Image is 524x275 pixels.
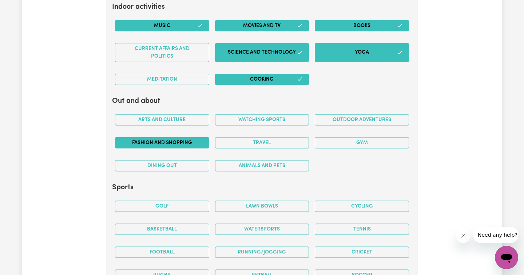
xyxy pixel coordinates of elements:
button: Cycling [315,201,409,212]
button: Yoga [315,43,409,62]
button: Golf [115,201,209,212]
button: Dining out [115,160,209,171]
button: Watching sports [215,114,309,125]
button: Running/Jogging [215,247,309,258]
button: Arts and Culture [115,114,209,125]
button: Gym [315,137,409,148]
button: Science and Technology [215,43,309,62]
button: Cooking [215,74,309,85]
button: Animals and pets [215,160,309,171]
button: Current Affairs and Politics [115,43,209,62]
iframe: Message from company [473,227,518,243]
button: Lawn bowls [215,201,309,212]
button: Fashion and shopping [115,137,209,148]
button: Tennis [315,224,409,235]
button: Outdoor adventures [315,114,409,125]
h2: Sports [112,183,412,192]
button: Meditation [115,74,209,85]
iframe: Close message [456,228,471,243]
button: Football [115,247,209,258]
button: Cricket [315,247,409,258]
button: Music [115,20,209,31]
button: Books [315,20,409,31]
h2: Out and about [112,97,412,105]
button: Movies and TV [215,20,309,31]
h2: Indoor activities [112,3,412,11]
button: Watersports [215,224,309,235]
iframe: Button to launch messaging window [495,246,518,269]
button: Basketball [115,224,209,235]
button: Travel [215,137,309,148]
